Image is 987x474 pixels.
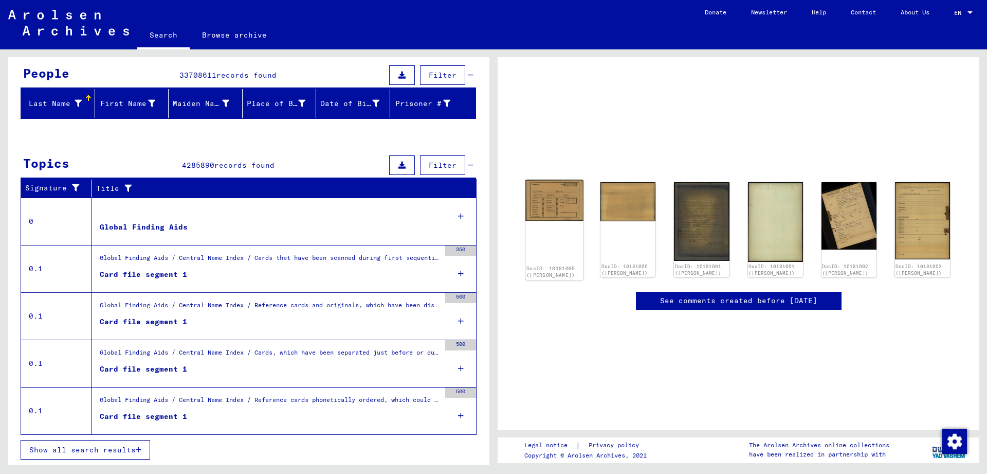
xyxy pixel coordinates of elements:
a: DocID: 10181002 ([PERSON_NAME]) [895,264,942,276]
p: have been realized in partnership with [749,450,889,459]
a: DocID: 10181001 ([PERSON_NAME]) [675,264,721,276]
span: 33708611 [179,71,216,80]
img: 002.jpg [895,182,950,259]
div: First Name [99,95,169,112]
div: Date of Birth [320,98,379,109]
div: Card file segment 1 [100,269,187,280]
td: 0.1 [21,340,92,387]
img: 002.jpg [600,182,655,221]
div: Place of Birth [247,98,306,109]
mat-header-cell: First Name [95,89,169,118]
p: Copyright © Arolsen Archives, 2021 [524,451,651,460]
div: Prisoner # [394,95,464,112]
td: 0.1 [21,245,92,292]
span: EN [954,9,965,16]
div: Last Name [25,95,95,112]
button: Show all search results [21,440,150,460]
div: Global Finding Aids / Central Name Index / Cards, which have been separated just before or during... [100,348,440,362]
div: Date of Birth [320,95,392,112]
img: yv_logo.png [930,437,968,463]
div: 500 [445,340,476,350]
span: 4285890 [182,161,214,170]
div: | [524,440,651,451]
img: 001.jpg [525,180,583,221]
div: 350 [445,245,476,256]
mat-header-cell: Prisoner # [390,89,476,118]
div: Global Finding Aids [100,222,188,233]
mat-header-cell: Maiden Name [169,89,243,118]
span: Show all search results [29,445,136,454]
mat-header-cell: Date of Birth [316,89,390,118]
div: Global Finding Aids / Central Name Index / Reference cards and originals, which have been discove... [100,301,440,315]
span: records found [214,161,275,170]
div: Place of Birth [247,95,319,112]
mat-header-cell: Place of Birth [243,89,317,118]
mat-header-cell: Last Name [21,89,95,118]
div: Global Finding Aids / Central Name Index / Cards that have been scanned during first sequential m... [100,253,440,268]
div: 500 [445,293,476,303]
div: Last Name [25,98,82,109]
img: 001.jpg [821,182,876,250]
img: Arolsen_neg.svg [8,10,129,36]
div: Card file segment 1 [100,364,187,375]
div: Signature [25,180,94,197]
div: Global Finding Aids / Central Name Index / Reference cards phonetically ordered, which could not ... [100,395,440,410]
div: Signature [25,183,84,194]
div: Title [96,180,466,197]
img: 001.jpg [674,182,729,261]
img: 002.jpg [748,182,803,262]
img: Change consent [942,429,967,454]
a: Legal notice [524,440,576,451]
div: Prisoner # [394,98,451,109]
td: 0 [21,198,92,245]
div: Maiden Name [173,95,242,112]
span: Filter [429,161,456,170]
a: Search [137,23,190,49]
div: People [23,64,69,82]
div: 500 [445,388,476,398]
div: Topics [23,154,69,172]
div: Maiden Name [173,98,229,109]
a: See comments created before [DATE] [660,295,817,306]
a: DocID: 10181000 ([PERSON_NAME]) [601,264,648,276]
div: Title [96,183,456,194]
p: The Arolsen Archives online collections [749,441,889,450]
td: 0.1 [21,387,92,434]
a: Privacy policy [580,440,651,451]
a: DocID: 10181000 ([PERSON_NAME]) [526,265,575,278]
div: Card file segment 1 [100,411,187,422]
a: DocID: 10181002 ([PERSON_NAME]) [822,264,868,276]
a: Browse archive [190,23,279,47]
a: DocID: 10181001 ([PERSON_NAME]) [748,264,795,276]
td: 0.1 [21,292,92,340]
span: Filter [429,71,456,80]
button: Filter [420,155,465,175]
button: Filter [420,65,465,85]
div: First Name [99,98,156,109]
div: Card file segment 1 [100,317,187,327]
span: records found [216,71,277,80]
